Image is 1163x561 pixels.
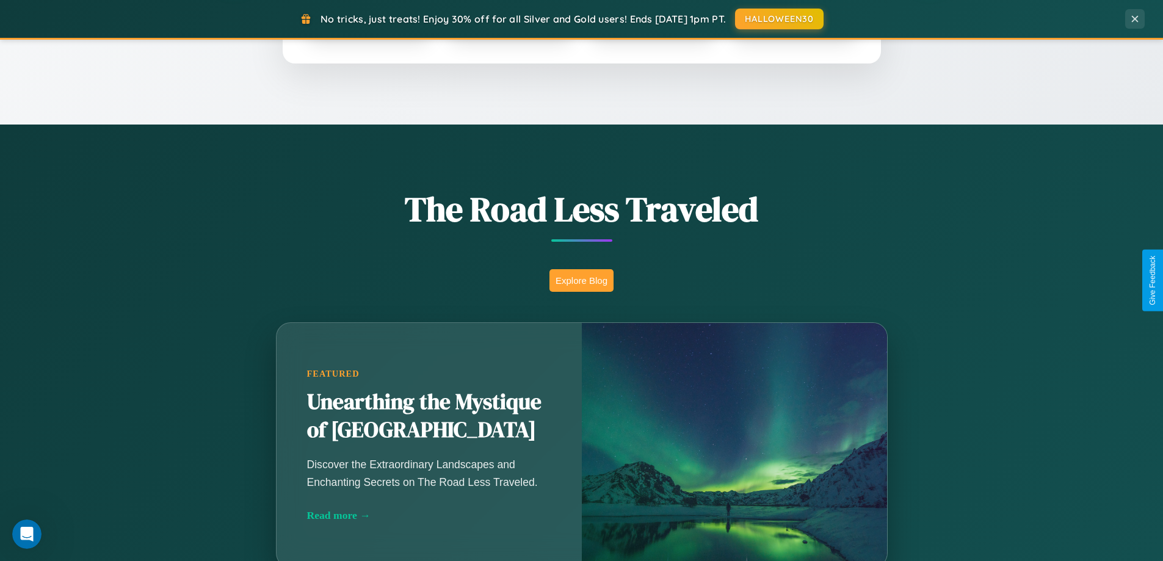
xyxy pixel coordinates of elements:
div: Read more → [307,509,551,522]
h2: Unearthing the Mystique of [GEOGRAPHIC_DATA] [307,388,551,444]
div: Featured [307,369,551,379]
button: HALLOWEEN30 [735,9,824,29]
iframe: Intercom live chat [12,519,42,549]
span: No tricks, just treats! Enjoy 30% off for all Silver and Gold users! Ends [DATE] 1pm PT. [321,13,726,25]
p: Discover the Extraordinary Landscapes and Enchanting Secrets on The Road Less Traveled. [307,456,551,490]
h1: The Road Less Traveled [216,186,948,233]
button: Explore Blog [549,269,614,292]
div: Give Feedback [1148,256,1157,305]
